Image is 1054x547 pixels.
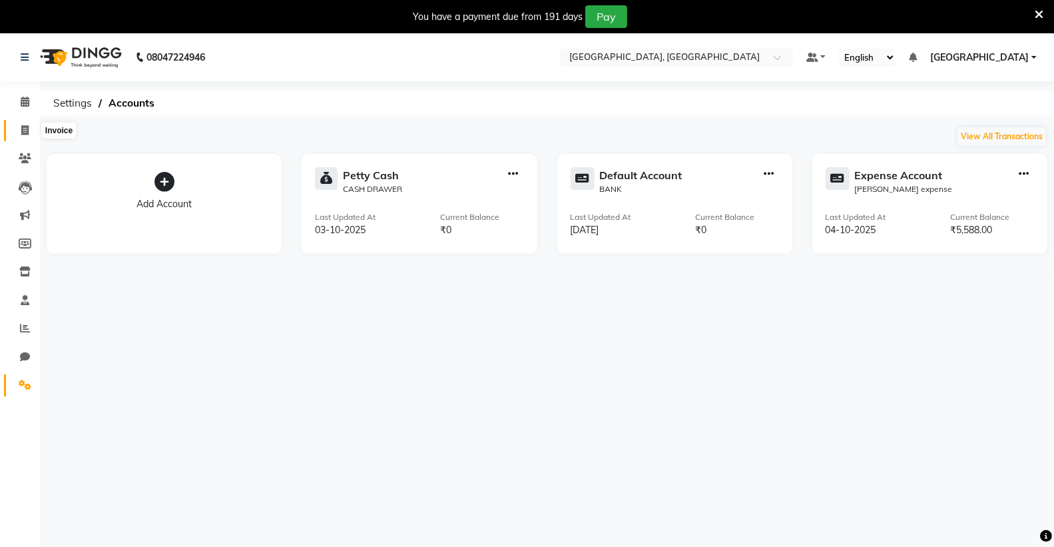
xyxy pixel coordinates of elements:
[440,211,523,223] div: Current Balance
[695,211,778,223] div: Current Balance
[600,167,682,183] div: Default Account
[315,223,376,237] div: 03-10-2025
[42,123,76,139] div: Invoice
[34,39,125,76] img: logo
[47,91,99,115] span: Settings
[951,223,1034,237] div: ₹5,588.00
[855,167,953,183] div: Expense Account
[930,51,1029,65] span: [GEOGRAPHIC_DATA]
[343,183,402,195] div: CASH DRAWER
[826,211,886,223] div: Last Updated At
[413,10,583,24] div: You have a payment due from 191 days
[343,167,402,183] div: Petty Cash
[102,91,161,115] span: Accounts
[585,5,627,28] button: Pay
[60,197,268,211] div: Add Account
[600,183,682,195] div: BANK
[826,223,886,237] div: 04-10-2025
[146,39,205,76] b: 08047224946
[695,223,778,237] div: ₹0
[571,223,631,237] div: [DATE]
[951,211,1034,223] div: Current Balance
[440,223,523,237] div: ₹0
[571,211,631,223] div: Last Updated At
[315,211,376,223] div: Last Updated At
[957,127,1046,146] button: View All Transactions
[855,183,953,195] div: [PERSON_NAME] expense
